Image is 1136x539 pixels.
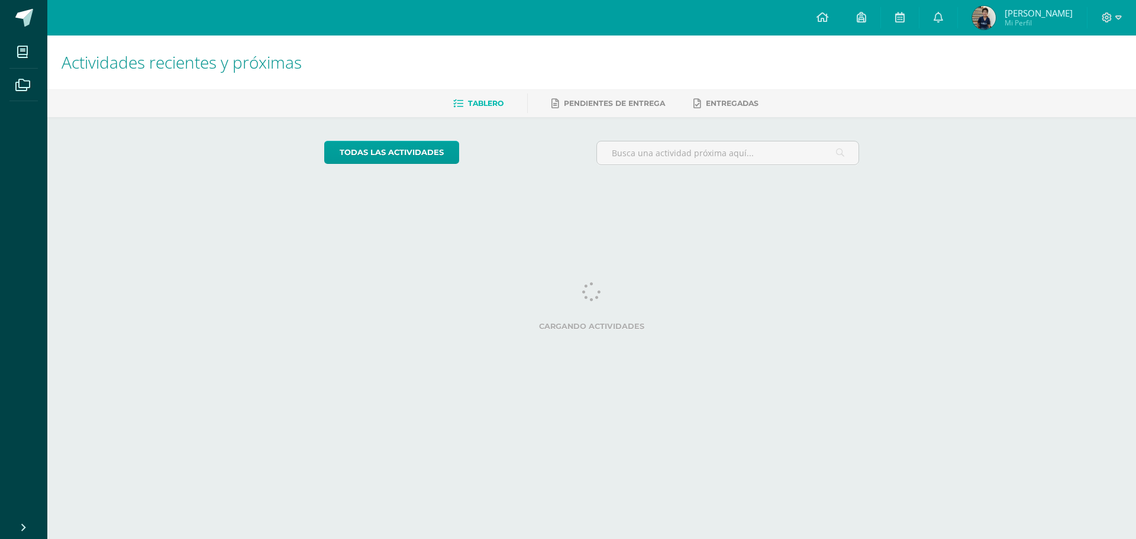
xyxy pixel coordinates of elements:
span: Actividades recientes y próximas [62,51,302,73]
a: todas las Actividades [324,141,459,164]
span: [PERSON_NAME] [1005,7,1073,19]
span: Mi Perfil [1005,18,1073,28]
a: Pendientes de entrega [551,94,665,113]
span: Pendientes de entrega [564,99,665,108]
img: 1535c0312ae203c30d44d59aa01203f9.png [972,6,996,30]
span: Entregadas [706,99,759,108]
label: Cargando actividades [324,322,860,331]
a: Entregadas [693,94,759,113]
a: Tablero [453,94,504,113]
input: Busca una actividad próxima aquí... [597,141,859,164]
span: Tablero [468,99,504,108]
